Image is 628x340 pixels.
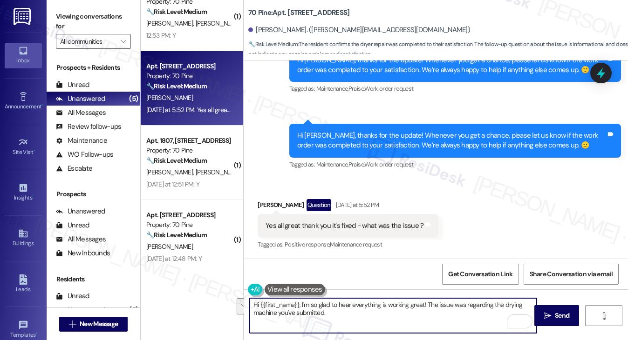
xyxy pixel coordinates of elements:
div: Unread [56,291,89,301]
span: Maintenance , [316,85,348,93]
button: Send [534,305,580,326]
textarea: To enrich screen reader interactions, please activate Accessibility in Grammarly extension settings [250,298,537,333]
span: Praise , [348,160,364,168]
span: Maintenance , [316,160,348,168]
strong: 🔧 Risk Level: Medium [146,7,207,16]
span: Send [555,311,569,320]
div: Property: 70 Pine [146,220,232,230]
span: [PERSON_NAME] [146,168,196,176]
div: Tagged as: [289,82,621,95]
span: [PERSON_NAME] [196,168,242,176]
span: [PERSON_NAME] [146,242,193,251]
div: All Messages [56,108,106,118]
span: • [32,193,34,200]
i:  [544,312,551,320]
div: (5) [127,92,140,106]
div: Yes all great thank you it's fixed - what was the issue ? [266,221,423,231]
strong: 🔧 Risk Level: Medium [248,40,298,48]
div: New Inbounds [56,248,110,258]
span: [PERSON_NAME] [146,93,193,102]
div: Review follow-ups [56,122,121,132]
div: (5) [127,303,140,317]
div: Apt. 1807, [STREET_ADDRESS] [146,136,232,146]
div: Prospects [47,189,140,199]
div: Question [307,199,331,211]
div: Tagged as: [289,158,621,171]
div: [PERSON_NAME] [258,199,438,214]
div: Apt. [STREET_ADDRESS] [146,61,232,71]
a: Buildings [5,226,42,251]
b: 70 Pine: Apt. [STREET_ADDRESS] [248,8,349,18]
div: Unanswered [56,94,105,104]
img: ResiDesk Logo [14,8,33,25]
a: Inbox [5,43,42,68]
span: Get Conversation Link [448,269,512,279]
span: • [34,147,35,154]
span: [PERSON_NAME] [196,19,242,27]
div: Hi [PERSON_NAME], thanks for the update! Whenever you get a chance, please let us know if the wor... [297,55,606,75]
span: Maintenance request [330,240,382,248]
div: Maintenance [56,136,107,146]
div: Property: 70 Pine [146,71,232,81]
button: Share Conversation via email [524,264,619,285]
div: Apt. [STREET_ADDRESS] [146,210,232,220]
a: Site Visit • [5,134,42,160]
i:  [121,38,126,45]
div: WO Follow-ups [56,150,113,160]
div: [DATE] at 12:48 PM: Y [146,254,202,263]
span: Praise , [348,85,364,93]
div: [DATE] at 12:51 PM: Y [146,180,199,188]
label: Viewing conversations for [56,9,131,34]
div: Unread [56,80,89,90]
div: Hi [PERSON_NAME], thanks for the update! Whenever you get a chance, please let us know if the wor... [297,131,606,151]
div: All Messages [56,234,106,244]
div: 12:53 PM: Y [146,31,176,40]
span: Share Conversation via email [530,269,613,279]
a: Leads [5,272,42,297]
button: New Message [59,317,128,332]
span: Work order request [364,85,413,93]
span: • [36,330,37,337]
button: Get Conversation Link [442,264,519,285]
span: : The resident confirms the dryer repair was completed to their satisfaction. The follow-up quest... [248,40,628,60]
strong: 🔧 Risk Level: Medium [146,231,207,239]
div: Property: 70 Pine [146,146,232,155]
div: [PERSON_NAME]. ([PERSON_NAME][EMAIL_ADDRESS][DOMAIN_NAME]) [248,25,470,35]
div: Unread [56,220,89,230]
span: New Message [80,319,118,329]
i:  [69,320,76,328]
div: [DATE] at 5:52 PM: Yes all great thank you it's fixed - what was the issue ? [146,106,343,114]
div: Unanswered [56,305,105,315]
div: Prospects + Residents [47,63,140,73]
input: All communities [60,34,116,49]
span: Work order request [364,160,413,168]
span: Positive response , [285,240,330,248]
div: Residents [47,274,140,284]
strong: 🔧 Risk Level: Medium [146,156,207,165]
strong: 🔧 Risk Level: Medium [146,82,207,90]
div: Unanswered [56,207,105,216]
span: [PERSON_NAME] [146,19,196,27]
div: [DATE] at 5:52 PM [334,200,379,210]
div: Escalate [56,164,92,173]
span: • [41,102,43,108]
i:  [601,312,608,320]
div: Tagged as: [258,238,438,251]
a: Insights • [5,180,42,205]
